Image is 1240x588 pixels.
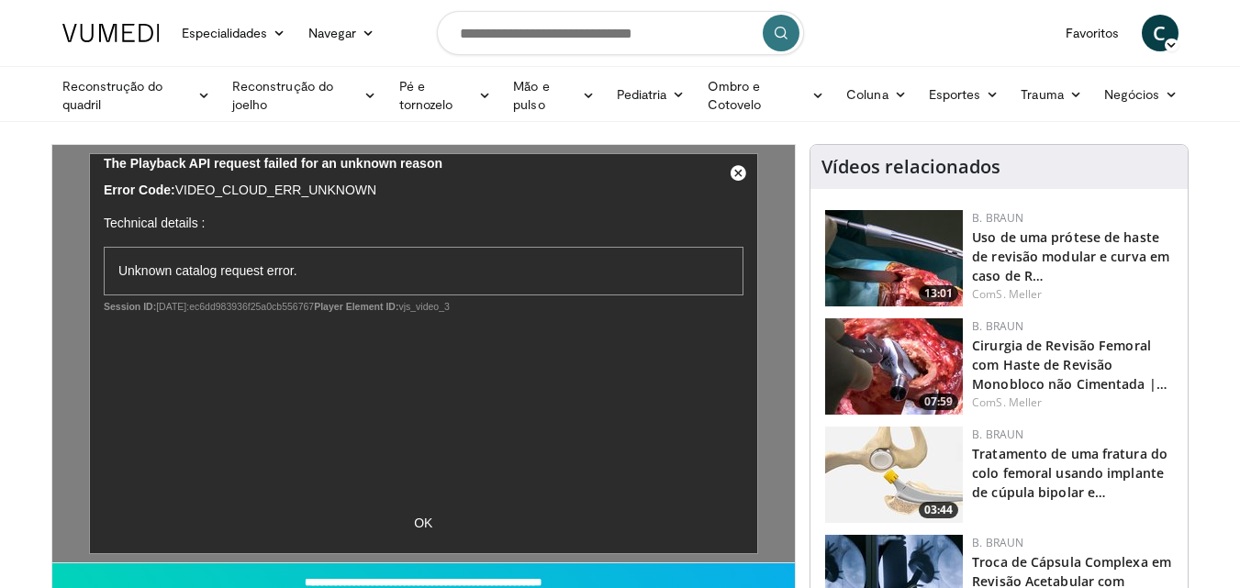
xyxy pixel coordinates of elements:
img: 97950487-ad54-47b6-9334-a8a64355b513.150x105_q85_crop-smart_upscale.jpg [825,318,963,415]
a: B. Braun [972,318,1023,334]
a: Pé e tornozelo [388,77,503,114]
font: Esportes [929,86,981,102]
a: B. Braun [972,210,1023,226]
font: Vídeos relacionados [821,154,1000,179]
a: Navegar [297,15,386,51]
a: Reconstrução do joelho [221,77,388,114]
font: 03:44 [924,502,953,517]
a: Especialidades [171,15,297,51]
a: Tratamento de uma fratura do colo femoral usando implante de cúpula bipolar e… [972,445,1167,501]
img: Logotipo da VuMedi [62,24,160,42]
img: 3f0fddff-fdec-4e4b-bfed-b21d85259955.150x105_q85_crop-smart_upscale.jpg [825,210,963,306]
font: Reconstrução do joelho [232,78,333,112]
a: Esportes [918,76,1011,113]
font: Pediatria [617,86,667,102]
font: Favoritos [1066,25,1120,40]
font: Negócios [1104,86,1160,102]
font: Mão e pulso [513,78,549,112]
font: 07:59 [924,394,953,409]
a: Uso de uma prótese de haste de revisão modular e curva em caso de R… [972,228,1169,284]
a: C [1142,15,1179,51]
a: Ombro e Cotovelo [697,77,836,114]
video-js: Video Player [52,145,796,563]
font: Com [972,394,996,410]
img: dd541074-bb98-4b7d-853b-83c717806bb5.jpg.150x105_q85_crop-smart_upscale.jpg [825,427,963,523]
a: Pediatria [606,76,697,113]
a: Favoritos [1055,15,1131,51]
a: S. Meller [996,286,1042,302]
a: Mão e pulso [502,77,606,114]
a: B. Braun [972,427,1023,442]
font: C [1153,19,1166,46]
font: 13:01 [924,285,953,301]
a: 03:44 [825,427,963,523]
a: Reconstrução do quadril [51,77,221,114]
a: Trauma [1010,76,1093,113]
font: Especialidades [182,25,268,40]
a: 07:59 [825,318,963,415]
font: Trauma [1021,86,1063,102]
a: Coluna [835,76,918,113]
font: Coluna [846,86,888,102]
a: 13:01 [825,210,963,306]
font: Ombro e Cotovelo [708,78,762,112]
a: S. Meller [996,394,1042,410]
a: Cirurgia de Revisão Femoral com Haste de Revisão Monobloco não Cimentada |… [972,337,1167,393]
a: Negócios [1093,76,1190,113]
a: B. Braun [972,535,1023,550]
font: Navegar [308,25,357,40]
font: Com [972,286,996,302]
input: Pesquisar tópicos, intervenções [437,11,804,55]
font: Pé e tornozelo [399,78,453,112]
font: Reconstrução do quadril [62,78,163,112]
